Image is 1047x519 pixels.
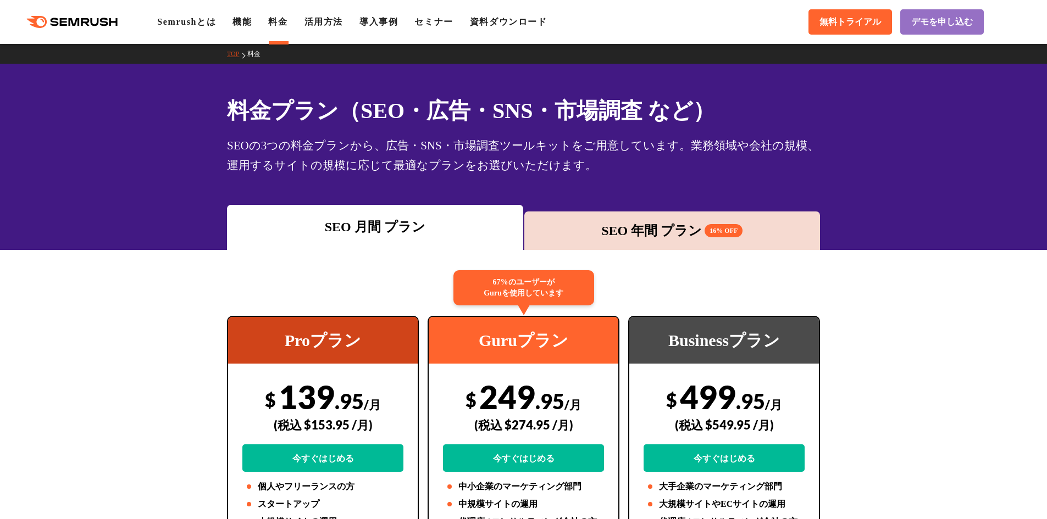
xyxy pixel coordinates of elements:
span: $ [666,388,677,411]
span: /月 [765,397,782,412]
a: 機能 [232,17,252,26]
li: 中規模サイトの運用 [443,498,604,511]
span: /月 [364,397,381,412]
div: (税込 $274.95 /月) [443,405,604,444]
a: 無料トライアル [808,9,892,35]
span: .95 [335,388,364,414]
a: 料金 [247,50,269,58]
div: SEO 月間 プラン [232,217,518,237]
span: $ [265,388,276,411]
a: TOP [227,50,247,58]
div: SEOの3つの料金プランから、広告・SNS・市場調査ツールキットをご用意しています。業務領域や会社の規模、運用するサイトの規模に応じて最適なプランをお選びいただけます。 [227,136,820,175]
li: スタートアップ [242,498,403,511]
li: 大規模サイトやECサイトの運用 [644,498,805,511]
a: セミナー [414,17,453,26]
li: 個人やフリーランスの方 [242,480,403,493]
div: 499 [644,377,805,472]
div: Proプラン [228,317,418,364]
div: Businessプラン [629,317,819,364]
div: Guruプラン [429,317,618,364]
a: 今すぐはじめる [242,444,403,472]
div: SEO 年間 プラン [530,221,815,241]
span: .95 [736,388,765,414]
span: /月 [564,397,581,412]
a: 今すぐはじめる [443,444,604,472]
span: 16% OFF [705,224,743,237]
a: 今すぐはじめる [644,444,805,472]
span: .95 [535,388,564,414]
div: 67%のユーザーが Guruを使用しています [453,270,594,305]
a: 料金 [268,17,287,26]
div: 139 [242,377,403,472]
span: $ [466,388,477,411]
a: Semrushとは [157,17,216,26]
div: (税込 $549.95 /月) [644,405,805,444]
span: デモを申し込む [911,16,973,28]
a: 活用方法 [304,17,343,26]
li: 中小企業のマーケティング部門 [443,480,604,493]
span: 無料トライアル [819,16,881,28]
div: 249 [443,377,604,472]
li: 大手企業のマーケティング部門 [644,480,805,493]
a: デモを申し込む [900,9,984,35]
a: 資料ダウンロード [470,17,547,26]
a: 導入事例 [359,17,398,26]
div: (税込 $153.95 /月) [242,405,403,444]
h1: 料金プラン（SEO・広告・SNS・市場調査 など） [227,94,820,127]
